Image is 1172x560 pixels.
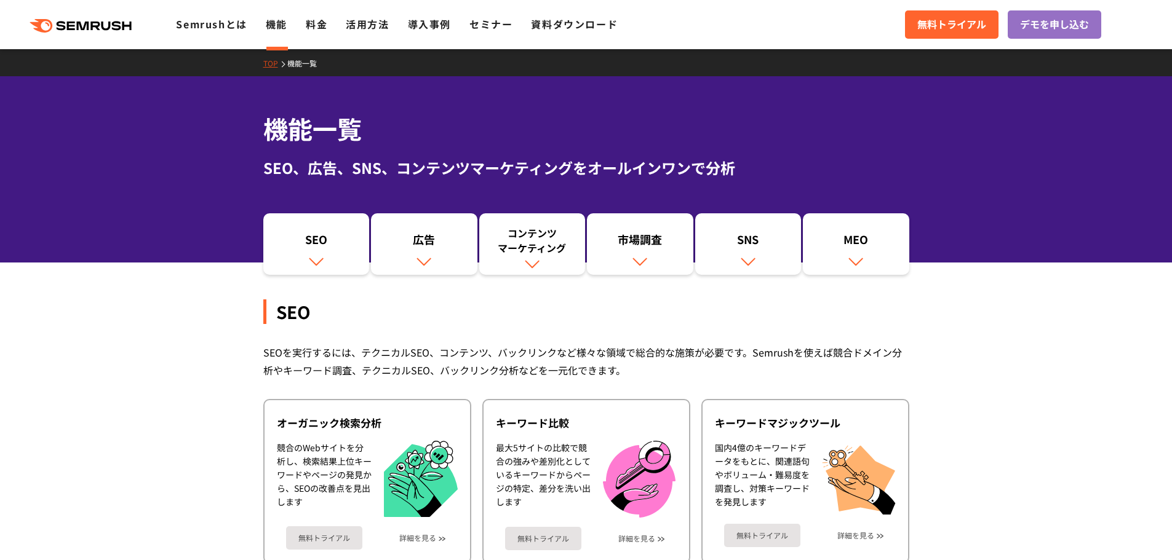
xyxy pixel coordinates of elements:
[695,213,802,275] a: SNS
[263,213,370,275] a: SEO
[587,213,693,275] a: 市場調査
[408,17,451,31] a: 導入事例
[917,17,986,33] span: 無料トライアル
[277,416,458,430] div: オーガニック検索分析
[531,17,618,31] a: 資料ダウンロード
[287,58,326,68] a: 機能一覧
[263,58,287,68] a: TOP
[263,299,909,324] div: SEO
[371,213,477,275] a: 広告
[263,111,909,147] h1: 機能一覧
[496,441,591,518] div: 最大5サイトの比較で競合の強みや差別化としているキーワードからページの特定、差分を洗い出します
[485,226,580,255] div: コンテンツ マーケティング
[277,441,372,518] div: 競合のWebサイトを分析し、検索結果上位キーワードやページの発見から、SEOの改善点を見出します
[263,157,909,179] div: SEO、広告、SNS、コンテンツマーケティングをオールインワンで分析
[618,534,655,543] a: 詳細を見る
[715,416,896,430] div: キーワードマジックツール
[269,232,364,253] div: SEO
[724,524,800,547] a: 無料トライアル
[306,17,327,31] a: 料金
[496,416,677,430] div: キーワード比較
[346,17,389,31] a: 活用方法
[377,232,471,253] div: 広告
[263,344,909,379] div: SEOを実行するには、テクニカルSEO、コンテンツ、バックリンクなど様々な領域で総合的な施策が必要です。Semrushを使えば競合ドメイン分析やキーワード調査、テクニカルSEO、バックリンク分析...
[469,17,512,31] a: セミナー
[603,441,676,518] img: キーワード比較
[286,526,362,550] a: 無料トライアル
[822,441,896,515] img: キーワードマジックツール
[803,213,909,275] a: MEO
[1020,17,1089,33] span: デモを申し込む
[593,232,687,253] div: 市場調査
[176,17,247,31] a: Semrushとは
[266,17,287,31] a: 機能
[809,232,903,253] div: MEO
[837,531,874,540] a: 詳細を見る
[715,441,810,515] div: 国内4億のキーワードデータをもとに、関連語句やボリューム・難易度を調査し、対策キーワードを発見します
[479,213,586,275] a: コンテンツマーケティング
[1008,10,1101,39] a: デモを申し込む
[701,232,795,253] div: SNS
[384,441,458,518] img: オーガニック検索分析
[505,527,581,550] a: 無料トライアル
[905,10,999,39] a: 無料トライアル
[399,534,436,542] a: 詳細を見る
